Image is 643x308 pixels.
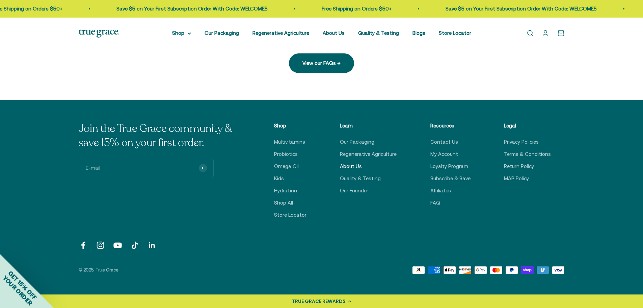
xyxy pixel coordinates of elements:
span: GET 15% OFF [7,269,38,301]
a: Blogs [412,30,425,36]
a: Kids [274,174,284,183]
a: Regenerative Agriculture [340,150,397,158]
a: My Account [430,150,458,158]
a: Hydration [274,187,297,195]
a: Follow on YouTube [113,241,122,250]
a: Our Founder [340,187,368,195]
div: TRUE GRACE REWARDS [292,298,346,305]
a: Quality & Testing [358,30,399,36]
a: Store Locator [439,30,471,36]
a: View our FAQs → [289,53,354,73]
a: Contact Us [430,138,458,146]
a: Our Packaging [340,138,374,146]
p: Resources [430,122,471,130]
a: Shop All [274,199,293,207]
a: Follow on Instagram [96,241,105,250]
a: About Us [340,162,362,170]
a: Quality & Testing [340,174,381,183]
a: Follow on LinkedIn [148,241,157,250]
p: Join the True Grace community & save 15% on your first order. [79,122,241,150]
a: Terms & Conditions [504,150,551,158]
a: Return Policy [504,162,534,170]
a: Follow on Facebook [79,241,88,250]
p: Save $5 on Your First Subscription Order With Code: WELCOME5 [443,5,594,13]
a: Loyalty Program [430,162,468,170]
a: Affiliates [430,187,451,195]
a: Subscribe & Save [430,174,471,183]
a: Free Shipping on Orders $50+ [319,6,389,11]
a: Regenerative Agriculture [252,30,309,36]
a: Multivitamins [274,138,305,146]
p: Legal [504,122,551,130]
a: FAQ [430,199,440,207]
p: Learn [340,122,397,130]
a: Follow on TikTok [130,241,139,250]
p: Shop [274,122,306,130]
p: Save $5 on Your First Subscription Order With Code: WELCOME5 [114,5,265,13]
a: Probiotics [274,150,298,158]
a: Privacy Policies [504,138,539,146]
summary: Shop [172,29,191,37]
a: Omega Oil [274,162,299,170]
a: Our Packaging [205,30,239,36]
span: YOUR ORDER [1,274,34,307]
a: MAP Policy [504,174,529,183]
p: © 2025, True Grace. [79,267,119,274]
a: About Us [323,30,345,36]
a: Store Locator [274,211,306,219]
